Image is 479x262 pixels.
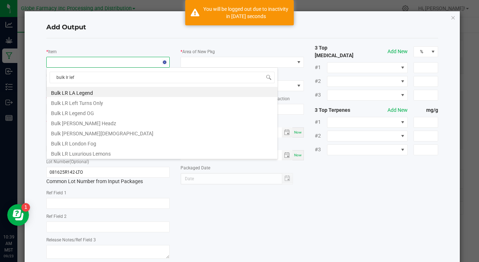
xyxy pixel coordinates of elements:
[282,127,292,138] span: Toggle calendar
[203,5,288,20] div: You will be logged out due to inactivity in 1486 seconds
[69,159,89,164] span: (Optional)
[387,48,408,55] button: Add New
[387,106,408,114] button: Add New
[46,23,438,32] h4: Add Output
[181,165,210,171] label: Packaged Date
[315,146,327,153] span: #3
[327,117,408,128] span: NO DATA FOUND
[315,44,364,59] strong: 3 Top [MEDICAL_DATA]
[327,131,408,141] span: NO DATA FOUND
[7,204,29,226] iframe: Resource center
[46,167,170,185] div: Common Lot Number from Input Packages
[294,153,302,157] span: Now
[315,91,327,99] span: #3
[315,106,364,114] strong: 3 Top Terpenes
[315,64,327,71] span: #1
[48,48,57,55] label: Item
[270,96,290,102] label: Extraction
[46,237,96,243] label: Release Notes/Ref Field 3
[414,106,438,114] strong: mg/g
[294,130,302,134] span: Now
[327,62,408,73] span: NO DATA FOUND
[327,90,408,101] span: NO DATA FOUND
[182,48,215,55] label: Area of New Pkg
[327,144,408,155] span: NO DATA FOUND
[315,77,327,85] span: #2
[414,47,429,57] span: %
[315,132,327,140] span: #2
[21,203,30,212] iframe: Resource center unread badge
[46,159,89,165] label: Lot Number
[46,213,67,220] label: Ref Field 2
[46,190,67,196] label: Ref Field 1
[282,150,292,160] span: Toggle calendar
[315,118,327,126] span: #1
[327,76,408,87] span: NO DATA FOUND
